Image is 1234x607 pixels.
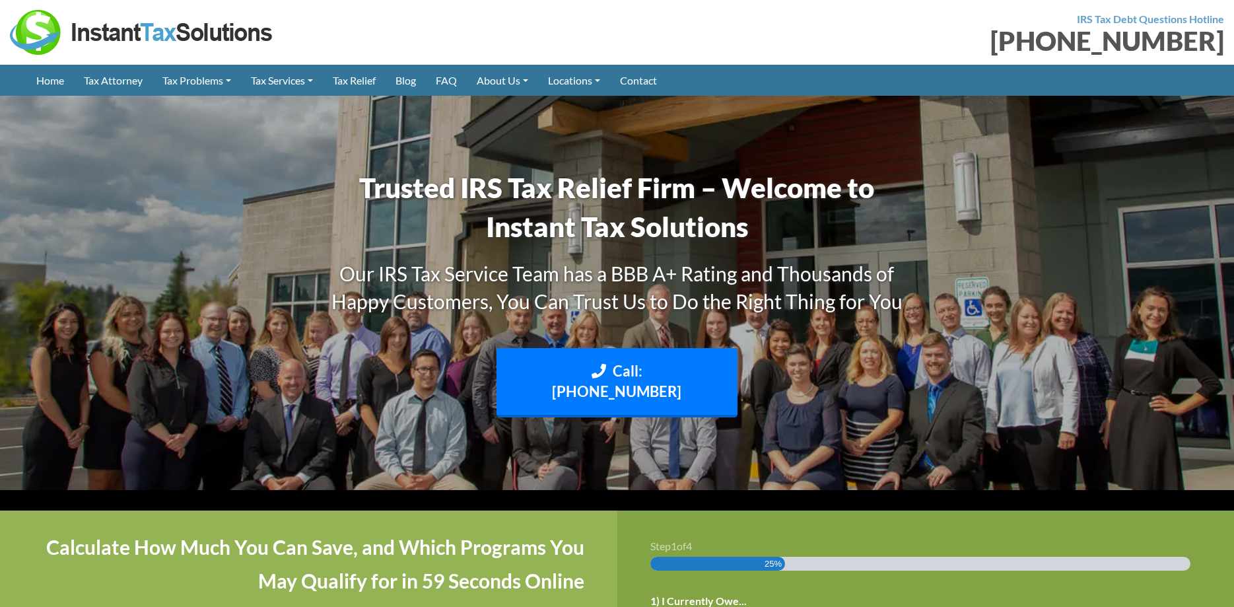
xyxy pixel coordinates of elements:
a: Instant Tax Solutions Logo [10,24,274,37]
strong: IRS Tax Debt Questions Hotline [1077,13,1224,25]
a: Tax Problems [153,65,241,96]
a: Contact [610,65,667,96]
h3: Our IRS Tax Service Team has a BBB A+ Rating and Thousands of Happy Customers, You Can Trust Us t... [314,260,921,315]
h1: Trusted IRS Tax Relief Firm – Welcome to Instant Tax Solutions [314,168,921,246]
a: FAQ [426,65,467,96]
a: Call: [PHONE_NUMBER] [497,348,738,418]
a: About Us [467,65,538,96]
a: Locations [538,65,610,96]
img: Instant Tax Solutions Logo [10,10,274,55]
span: 4 [686,540,692,552]
a: Tax Services [241,65,323,96]
span: 25% [765,557,782,571]
div: [PHONE_NUMBER] [627,28,1225,54]
span: 1 [671,540,677,552]
a: Tax Attorney [74,65,153,96]
a: Tax Relief [323,65,386,96]
a: Home [26,65,74,96]
h3: Step of [650,541,1202,552]
h4: Calculate How Much You Can Save, and Which Programs You May Qualify for in 59 Seconds Online [33,530,584,598]
a: Blog [386,65,426,96]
